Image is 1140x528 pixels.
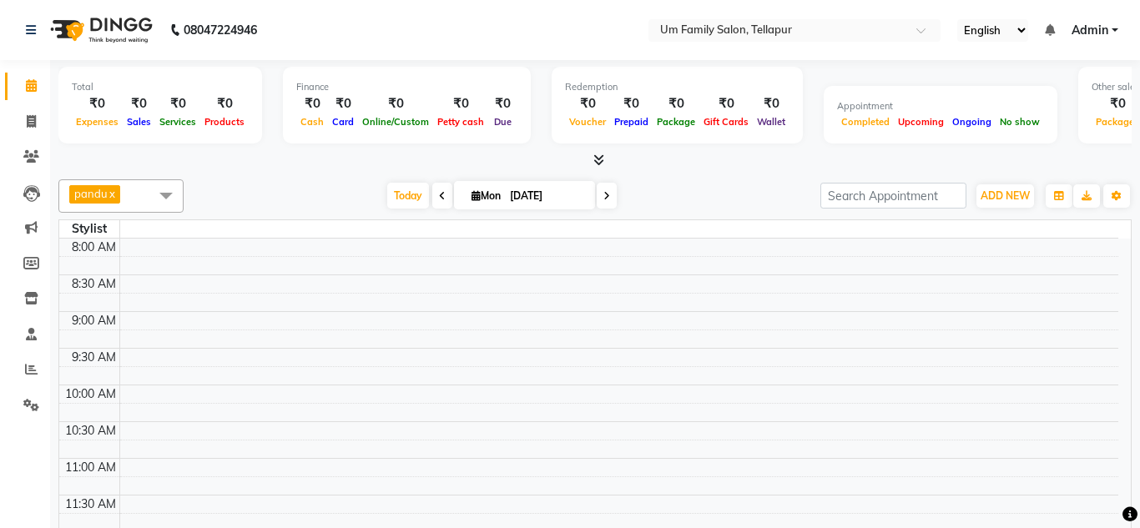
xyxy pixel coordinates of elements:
span: ADD NEW [981,189,1030,202]
span: No show [996,116,1044,128]
div: Stylist [59,220,119,238]
span: Completed [837,116,894,128]
div: ₹0 [753,94,789,113]
div: ₹0 [123,94,155,113]
span: pandu [74,187,108,200]
span: Today [387,183,429,209]
span: Mon [467,189,505,202]
div: ₹0 [358,94,433,113]
span: Package [653,116,699,128]
div: 11:00 AM [62,459,119,476]
span: Products [200,116,249,128]
span: Expenses [72,116,123,128]
div: 9:00 AM [68,312,119,329]
span: Voucher [565,116,610,128]
span: Prepaid [610,116,653,128]
input: 2025-09-01 [505,184,588,209]
span: Wallet [753,116,789,128]
span: Online/Custom [358,116,433,128]
input: Search Appointment [820,183,966,209]
div: ₹0 [433,94,488,113]
a: x [108,187,115,200]
span: Admin [1072,22,1108,39]
div: Finance [296,80,517,94]
span: Ongoing [948,116,996,128]
div: ₹0 [699,94,753,113]
div: Redemption [565,80,789,94]
div: ₹0 [296,94,328,113]
div: 10:00 AM [62,385,119,403]
div: ₹0 [328,94,358,113]
b: 08047224946 [184,7,257,53]
div: ₹0 [565,94,610,113]
span: Due [490,116,516,128]
div: ₹0 [72,94,123,113]
img: logo [43,7,157,53]
span: Upcoming [894,116,948,128]
span: Petty cash [433,116,488,128]
span: Services [155,116,200,128]
span: Cash [296,116,328,128]
span: Card [328,116,358,128]
div: ₹0 [610,94,653,113]
span: Sales [123,116,155,128]
div: Total [72,80,249,94]
div: ₹0 [653,94,699,113]
div: Appointment [837,99,1044,113]
div: ₹0 [155,94,200,113]
div: 11:30 AM [62,495,119,513]
div: 9:30 AM [68,349,119,366]
div: ₹0 [200,94,249,113]
div: 8:00 AM [68,239,119,256]
button: ADD NEW [976,184,1034,208]
div: ₹0 [488,94,517,113]
div: 8:30 AM [68,275,119,293]
span: Gift Cards [699,116,753,128]
div: 10:30 AM [62,422,119,440]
